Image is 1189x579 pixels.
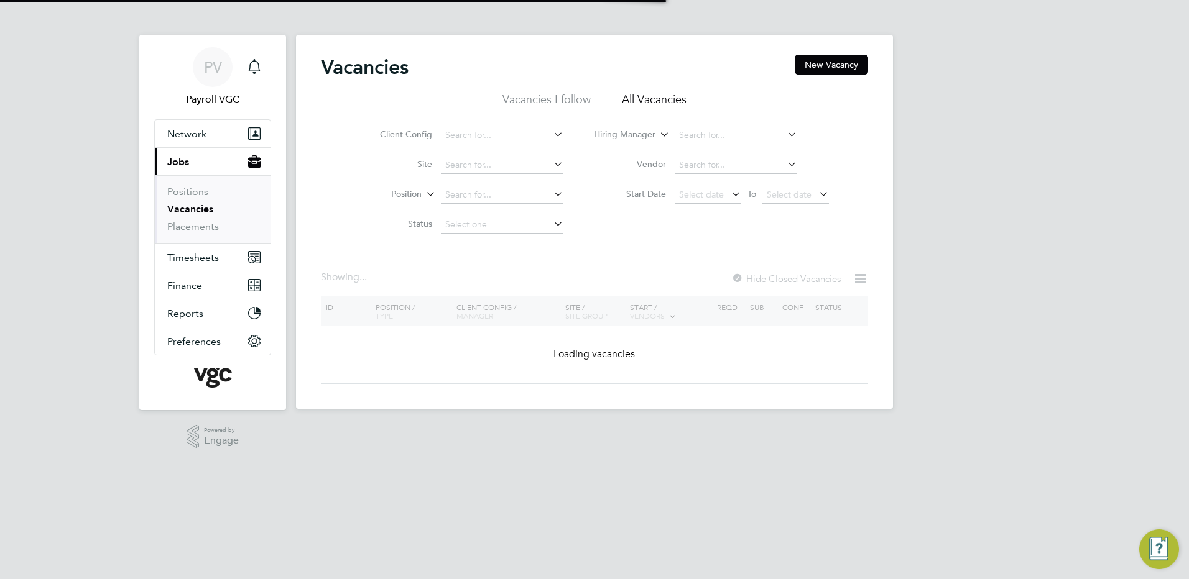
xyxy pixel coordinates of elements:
[359,271,367,283] span: ...
[1139,529,1179,569] button: Engage Resource Center
[167,203,213,215] a: Vacancies
[679,189,724,200] span: Select date
[167,308,203,319] span: Reports
[167,252,219,263] span: Timesheets
[795,55,868,75] button: New Vacancy
[594,158,666,170] label: Vendor
[321,271,369,284] div: Showing
[167,221,219,232] a: Placements
[441,127,563,144] input: Search for...
[361,158,432,170] label: Site
[744,186,760,202] span: To
[441,157,563,174] input: Search for...
[204,59,222,75] span: PV
[154,47,271,107] a: PVPayroll VGC
[139,35,286,410] nav: Main navigation
[361,218,432,229] label: Status
[154,92,271,107] span: Payroll VGC
[731,273,841,285] label: Hide Closed Vacancies
[167,186,208,198] a: Positions
[675,157,797,174] input: Search for...
[584,129,655,141] label: Hiring Manager
[155,271,271,299] button: Finance
[350,188,422,201] label: Position
[155,327,271,355] button: Preferences
[321,55,409,80] h2: Vacancies
[441,186,563,204] input: Search for...
[441,216,563,234] input: Select one
[167,128,206,140] span: Network
[155,120,271,147] button: Network
[155,299,271,327] button: Reports
[155,175,271,243] div: Jobs
[204,435,239,446] span: Engage
[767,189,812,200] span: Select date
[675,127,797,144] input: Search for...
[155,244,271,271] button: Timesheets
[187,425,239,449] a: Powered byEngage
[594,188,666,199] label: Start Date
[167,156,189,168] span: Jobs
[167,280,202,291] span: Finance
[194,368,232,388] img: vgcgroup-logo-retina.png
[154,368,271,388] a: Go to home page
[361,129,432,140] label: Client Config
[622,92,687,114] li: All Vacancies
[502,92,591,114] li: Vacancies I follow
[155,148,271,175] button: Jobs
[204,425,239,435] span: Powered by
[167,335,221,347] span: Preferences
